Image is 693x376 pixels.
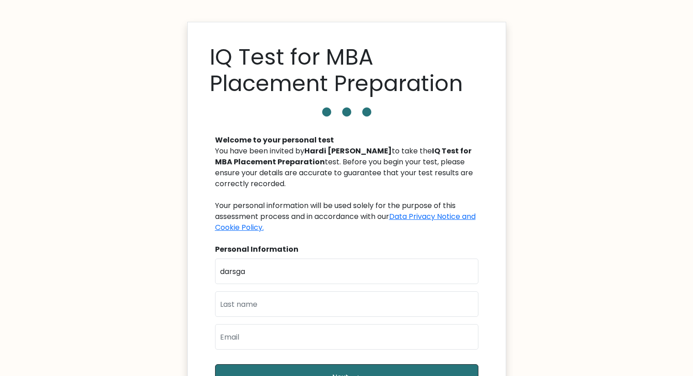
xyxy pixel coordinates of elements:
input: Email [215,324,478,350]
b: Hardi [PERSON_NAME] [304,146,392,156]
a: Data Privacy Notice and Cookie Policy. [215,211,476,233]
div: You have been invited by to take the test. Before you begin your test, please ensure your details... [215,146,478,233]
input: First name [215,259,478,284]
input: Last name [215,291,478,317]
h1: IQ Test for MBA Placement Preparation [210,44,484,97]
div: Welcome to your personal test [215,135,478,146]
b: IQ Test for MBA Placement Preparation [215,146,472,167]
div: Personal Information [215,244,478,255]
